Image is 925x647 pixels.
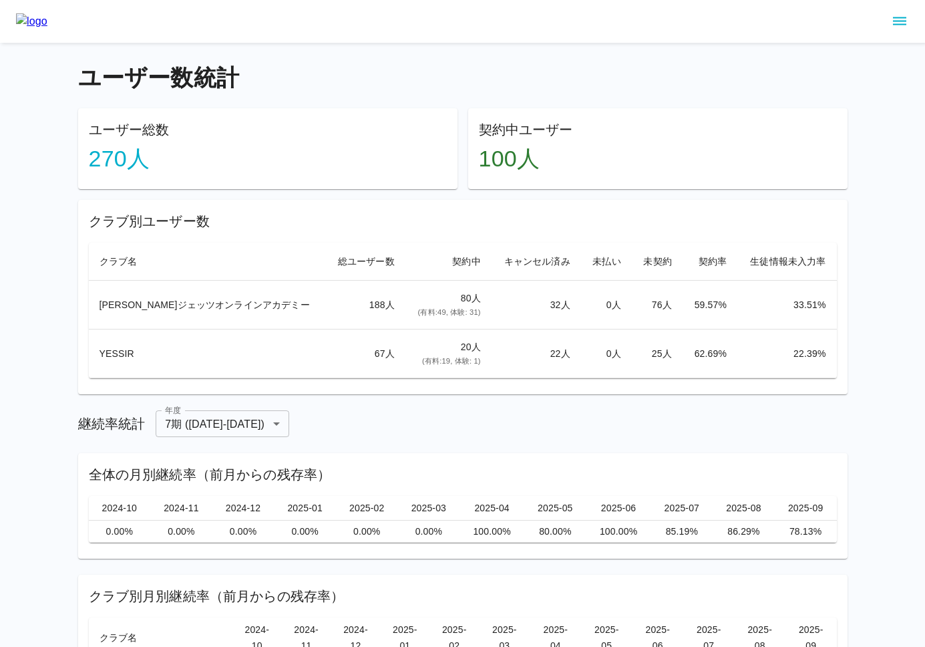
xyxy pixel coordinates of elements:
th: 2025-04 [459,496,524,521]
td: 100.00% [459,521,524,543]
h6: クラブ別月別継続率（前月からの残存率） [89,586,837,607]
td: YESSIR [89,330,326,378]
th: 未払い [581,243,632,281]
th: 2024-10 [89,496,151,521]
label: 年度 [165,404,181,416]
td: 59.57 % [683,280,737,329]
td: 32 人 [492,280,581,329]
td: 80 人 [405,280,492,329]
td: 0 人 [581,330,632,378]
h6: ユーザー総数 [89,119,447,140]
h6: クラブ別ユーザー数 [89,211,837,232]
td: 0.00% [274,521,336,543]
td: 25 人 [632,330,683,378]
td: 100.00% [586,521,651,543]
td: 62.69 % [683,330,737,378]
td: 86.29% [713,521,775,543]
span: (有料: 19 , 体験: 1 ) [422,357,481,365]
td: 78.13% [775,521,837,543]
td: 22 人 [492,330,581,378]
th: 生徒情報未入力率 [737,243,836,281]
td: 67 人 [325,330,405,378]
th: 契約率 [683,243,737,281]
th: 総ユーザー数 [325,243,405,281]
td: 0.00% [336,521,398,543]
td: 0.00% [212,521,274,543]
td: 85.19% [651,521,713,543]
h4: ユーザー数統計 [78,64,848,92]
th: クラブ名 [89,243,326,281]
th: 2025-08 [713,496,775,521]
th: 2025-05 [524,496,586,521]
th: 2025-01 [274,496,336,521]
th: 2024-11 [150,496,212,521]
h6: 継続率統計 [78,413,146,434]
th: キャンセル済み [492,243,581,281]
td: 0.00% [150,521,212,543]
td: 188 人 [325,280,405,329]
td: 80.00% [524,521,586,543]
td: 20 人 [405,330,492,378]
td: 22.39 % [737,330,836,378]
h6: 全体の月別継続率（前月からの残存率） [89,464,837,485]
span: (有料: 49 , 体験: 31 ) [418,308,481,316]
button: sidemenu [888,10,911,33]
td: 0.00% [89,521,151,543]
th: 2025-07 [651,496,713,521]
th: 2025-06 [586,496,651,521]
img: logo [16,13,47,29]
div: 7期 ([DATE]-[DATE]) [156,410,289,437]
td: 0 人 [581,280,632,329]
h4: 270 人 [89,145,447,173]
th: 2024-12 [212,496,274,521]
th: 未契約 [632,243,683,281]
td: [PERSON_NAME]ジェッツオンラインアカデミー [89,280,326,329]
td: 33.51 % [737,280,836,329]
th: 2025-02 [336,496,398,521]
td: 76 人 [632,280,683,329]
td: 0.00% [398,521,460,543]
h6: 契約中ユーザー [479,119,837,140]
th: 2025-03 [398,496,460,521]
h4: 100 人 [479,145,837,173]
th: 2025-09 [775,496,837,521]
th: 契約中 [405,243,492,281]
